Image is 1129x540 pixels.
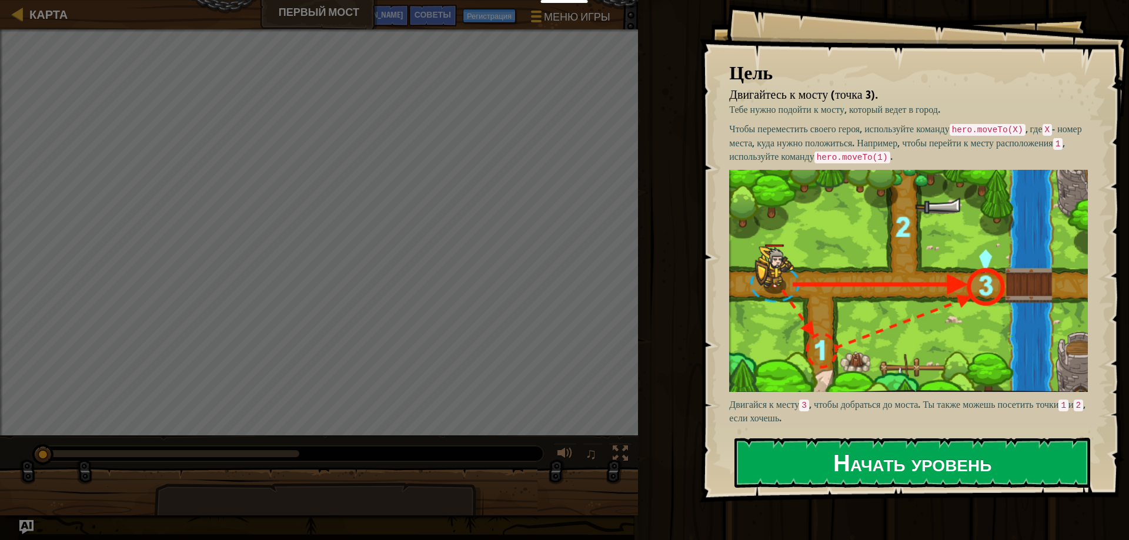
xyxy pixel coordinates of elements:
[729,86,877,102] font: Двигайтесь к мосту (точка 3).
[799,400,809,411] code: 3
[1053,138,1063,150] code: 1
[890,150,893,163] font: .
[1058,400,1068,411] code: 1
[814,152,890,163] code: hero.moveTo(1)
[522,5,617,32] button: Меню игры
[833,447,991,478] font: Начать уровень
[553,443,577,467] button: Регулировать громкость
[467,11,512,21] font: Регистрация
[729,122,1081,149] font: - номер места, куда нужно положиться. Например, чтобы перейти к месту расположения
[714,86,1085,103] li: Двигайтесь к мосту (точка 3).
[585,445,597,462] font: ♫
[729,59,773,85] font: Цель
[24,6,68,22] a: Карта
[544,9,610,24] font: Меню игры
[463,9,516,23] button: Регистрация
[296,5,408,26] button: Спросите ИИ
[729,103,940,116] font: Тебе нужно подойти к мосту, который ведет в город.
[415,9,451,20] font: Советы
[734,438,1090,487] button: Начать уровень
[1043,124,1053,136] code: X
[729,398,1085,425] font: , если хочешь.
[729,136,1065,163] font: , используйте команду
[950,124,1026,136] code: hero.moveTo(X)
[29,6,68,22] font: Карта
[302,9,402,20] font: Спросите [PERSON_NAME]
[809,398,1058,411] font: , чтобы добраться до моста. Ты также можешь посетить точки
[19,520,34,534] button: Спросите ИИ
[609,443,632,467] button: Переключить полноэкранный режим
[1026,122,1043,135] font: , где
[729,170,1097,392] img: М7л1б
[729,398,799,411] font: Двигайся к месту
[1068,398,1074,411] font: и
[1074,400,1084,411] code: 2
[729,122,949,135] font: Чтобы переместить своего героя, используйте команду
[583,443,603,467] button: ♫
